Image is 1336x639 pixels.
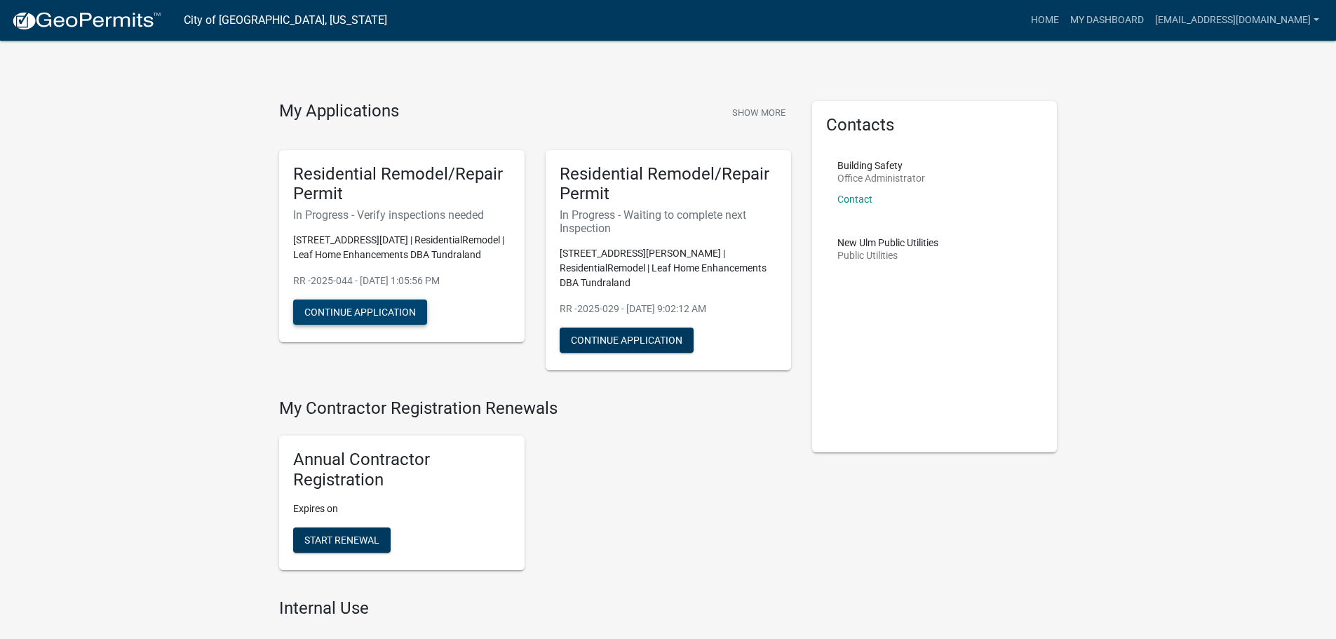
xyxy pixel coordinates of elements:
[837,238,938,248] p: New Ulm Public Utilities
[560,302,777,316] p: RR -2025-029 - [DATE] 9:02:12 AM
[1149,7,1325,34] a: [EMAIL_ADDRESS][DOMAIN_NAME]
[1025,7,1065,34] a: Home
[560,164,777,205] h5: Residential Remodel/Repair Permit
[1065,7,1149,34] a: My Dashboard
[293,208,511,222] h6: In Progress - Verify inspections needed
[293,164,511,205] h5: Residential Remodel/Repair Permit
[293,527,391,553] button: Start Renewal
[184,8,387,32] a: City of [GEOGRAPHIC_DATA], [US_STATE]
[560,246,777,290] p: [STREET_ADDRESS][PERSON_NAME] | ResidentialRemodel | Leaf Home Enhancements DBA Tundraland
[279,398,791,419] h4: My Contractor Registration Renewals
[837,194,872,205] a: Contact
[560,208,777,235] h6: In Progress - Waiting to complete next Inspection
[279,598,791,619] h4: Internal Use
[837,250,938,260] p: Public Utilities
[837,161,925,170] p: Building Safety
[293,450,511,490] h5: Annual Contractor Registration
[727,101,791,124] button: Show More
[279,398,791,581] wm-registration-list-section: My Contractor Registration Renewals
[293,233,511,262] p: [STREET_ADDRESS][DATE] | ResidentialRemodel | Leaf Home Enhancements DBA Tundraland
[304,534,379,545] span: Start Renewal
[293,274,511,288] p: RR -2025-044 - [DATE] 1:05:56 PM
[826,115,1044,135] h5: Contacts
[560,328,694,353] button: Continue Application
[279,101,399,122] h4: My Applications
[837,173,925,183] p: Office Administrator
[293,300,427,325] button: Continue Application
[293,502,511,516] p: Expires on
